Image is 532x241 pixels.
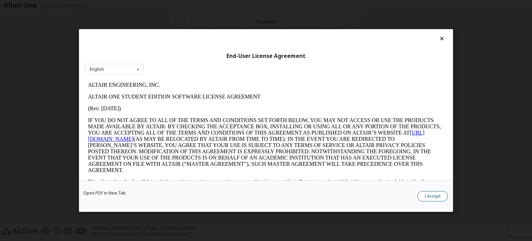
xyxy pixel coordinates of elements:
[417,191,448,201] button: I Accept
[83,191,126,195] a: Open PDF in New Tab
[3,15,359,21] p: ALTAIR ONE STUDENT EDITION SOFTWARE LICENSE AGREEMENT
[3,26,359,33] p: (Rev. [DATE])
[3,38,359,94] p: IF YOU DO NOT AGREE TO ALL OF THE TERMS AND CONDITIONS SET FORTH BELOW, YOU MAY NOT ACCESS OR USE...
[3,51,339,63] a: [URL][DOMAIN_NAME]
[90,67,104,71] div: English
[3,100,359,125] p: This Altair One Student Edition Software License Agreement (“Agreement”) is between Altair Engine...
[3,3,359,9] p: ALTAIR ENGINEERING, INC.
[85,53,447,60] div: End-User License Agreement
